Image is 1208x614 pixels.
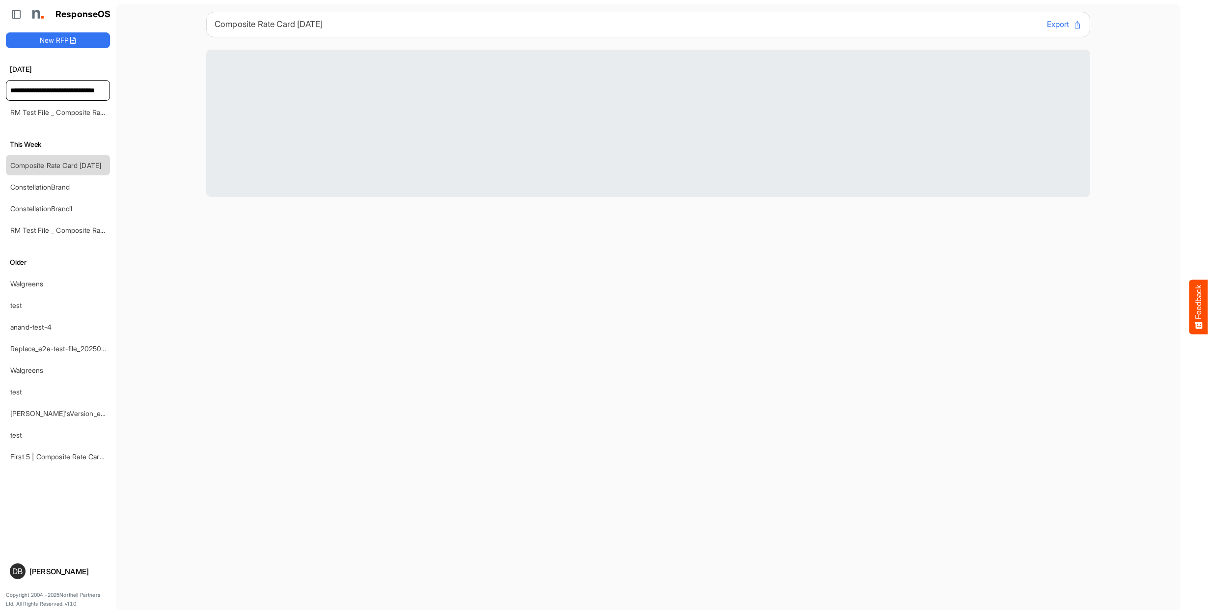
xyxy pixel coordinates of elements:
a: anand-test-4 [10,323,52,331]
img: Northell [27,4,47,24]
h6: [DATE] [6,64,110,75]
a: RM Test File _ Composite Rate Card [DATE] [10,108,147,116]
p: Copyright 2004 - 2025 Northell Partners Ltd. All Rights Reserved. v 1.1.0 [6,591,110,608]
div: [PERSON_NAME] [29,568,106,575]
button: New RFP [6,32,110,48]
span: DB [12,567,23,575]
h6: Older [6,257,110,268]
a: test [10,388,22,396]
h1: ResponseOS [55,9,111,20]
h6: This Week [6,139,110,150]
a: test [10,301,22,309]
h6: Composite Rate Card [DATE] [215,20,1039,28]
a: ConstellationBrand [10,183,70,191]
div: Loading RFP [206,50,1090,197]
a: Walgreens [10,366,43,374]
a: Replace_e2e-test-file_20250604_111803 [10,344,137,353]
a: First 5 | Composite Rate Card [DATE] [10,452,127,461]
a: Composite Rate Card [DATE] [10,161,101,169]
button: Feedback [1189,280,1208,335]
button: Export [1047,18,1082,31]
a: RM Test File _ Composite Rate Card [DATE] [10,226,147,234]
a: ConstellationBrand1 [10,204,72,213]
a: [PERSON_NAME]'sVersion_e2e-test-file_20250604_111803 [10,409,194,418]
a: Walgreens [10,279,43,288]
a: test [10,431,22,439]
